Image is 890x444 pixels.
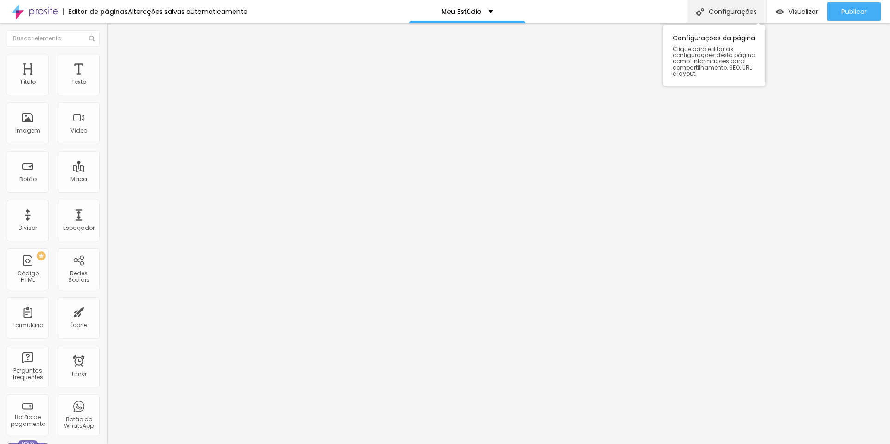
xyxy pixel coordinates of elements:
[63,225,95,231] div: Espaçador
[128,8,248,15] div: Alterações salvas automaticamente
[60,416,97,430] div: Botão do WhatsApp
[15,127,40,134] div: Imagem
[20,79,36,85] div: Título
[7,30,100,47] input: Buscar elemento
[63,8,128,15] div: Editor de páginas
[788,8,818,15] span: Visualizar
[13,322,43,329] div: Formulário
[776,8,784,16] img: view-1.svg
[9,270,46,284] div: Código HTML
[663,25,765,86] div: Configurações da página
[696,8,704,16] img: Icone
[71,322,87,329] div: Ícone
[767,2,827,21] button: Visualizar
[841,8,867,15] span: Publicar
[60,270,97,284] div: Redes Sociais
[71,371,87,377] div: Timer
[827,2,881,21] button: Publicar
[9,414,46,427] div: Botão de pagamento
[673,46,756,76] span: Clique para editar as configurações desta página como: Informações para compartilhamento, SEO, UR...
[9,368,46,381] div: Perguntas frequentes
[70,176,87,183] div: Mapa
[19,176,37,183] div: Botão
[71,79,86,85] div: Texto
[70,127,87,134] div: Vídeo
[107,23,890,444] iframe: To enrich screen reader interactions, please activate Accessibility in Grammarly extension settings
[19,225,37,231] div: Divisor
[441,8,482,15] p: Meu Estúdio
[89,36,95,41] img: Icone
